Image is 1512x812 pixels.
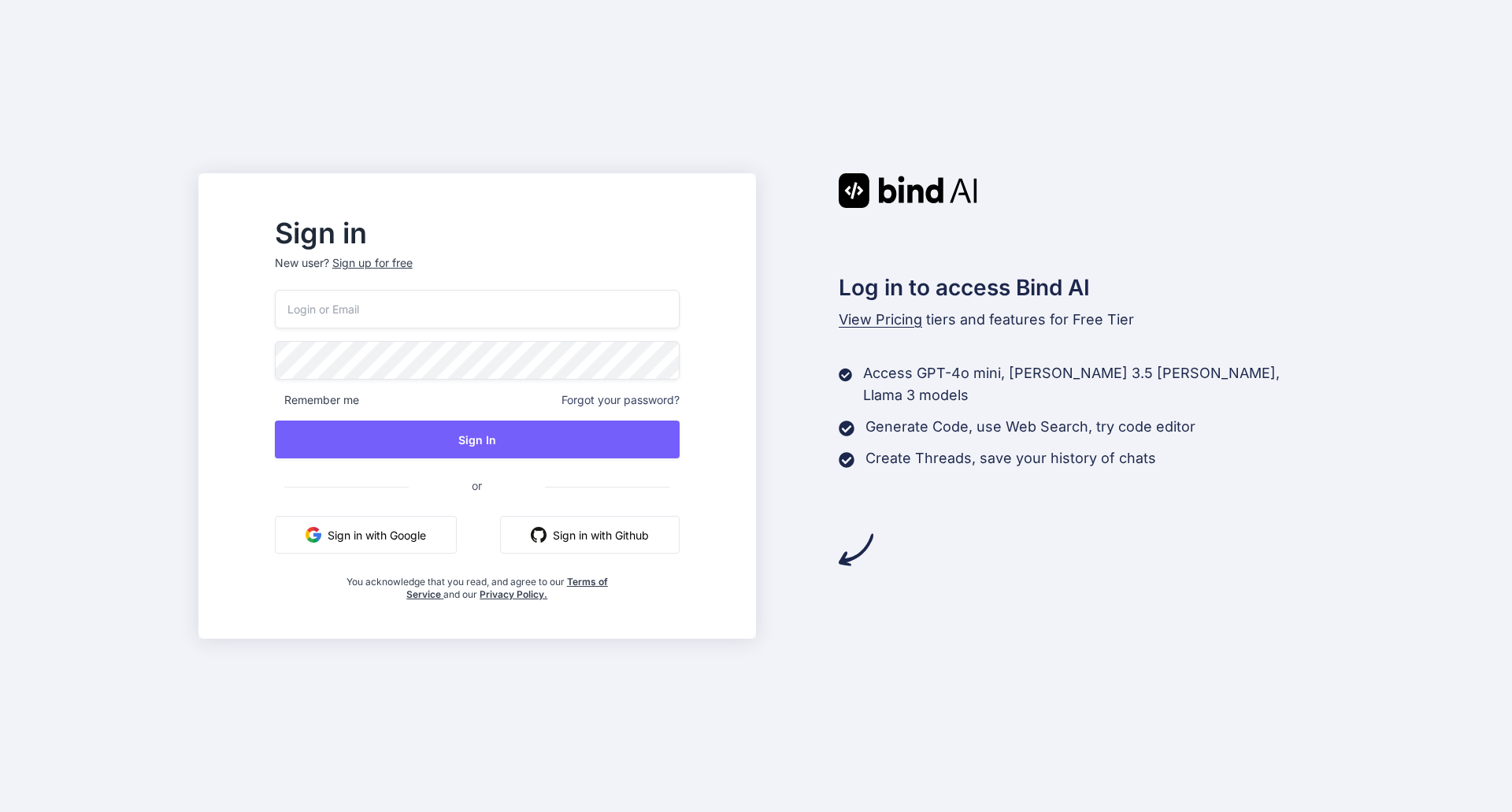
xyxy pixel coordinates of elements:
input: Login or Email [275,290,680,328]
div: Sign up for free [332,255,413,271]
button: Sign in with Github [500,516,680,554]
button: Sign in with Google [275,516,457,554]
button: Sign In [275,421,680,458]
img: arrow [839,532,873,567]
span: or [409,466,545,505]
a: Privacy Policy. [480,588,547,600]
span: Remember me [275,392,359,408]
p: Access GPT-4o mini, [PERSON_NAME] 3.5 [PERSON_NAME], Llama 3 models [863,362,1314,406]
a: Terms of Service [406,576,608,600]
span: View Pricing [839,311,922,328]
p: New user? [275,255,680,290]
h2: Sign in [275,221,680,246]
img: google [306,527,321,543]
span: Forgot your password? [561,392,680,408]
img: Bind AI logo [839,173,977,208]
p: tiers and features for Free Tier [839,309,1314,331]
p: Generate Code, use Web Search, try code editor [865,416,1195,438]
h2: Log in to access Bind AI [839,271,1314,304]
img: github [531,527,547,543]
div: You acknowledge that you read, and agree to our and our [342,566,612,601]
p: Create Threads, save your history of chats [865,447,1156,469]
